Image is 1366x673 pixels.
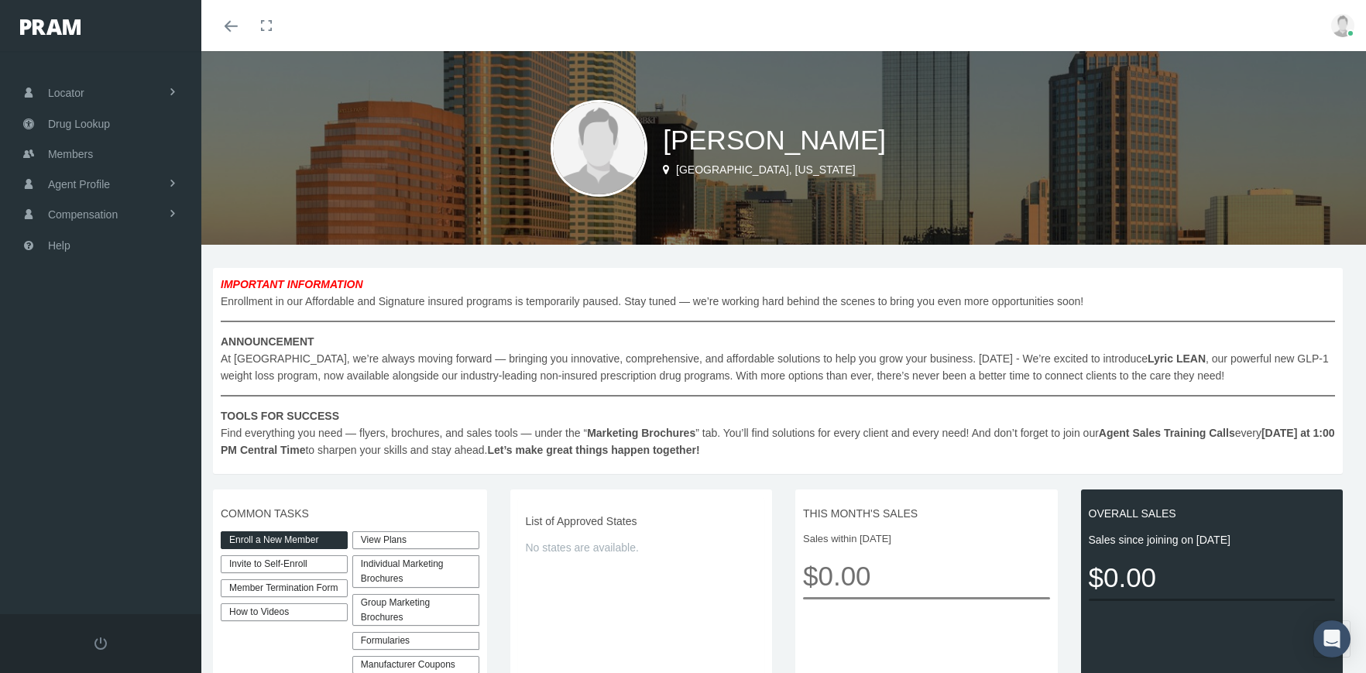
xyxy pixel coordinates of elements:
[221,335,314,348] b: ANNOUNCEMENT
[221,410,339,422] b: TOOLS FOR SUCCESS
[20,19,81,35] img: PRAM_20_x_78.png
[48,139,93,169] span: Members
[352,632,479,650] div: Formularies
[221,555,348,573] a: Invite to Self-Enroll
[48,231,70,260] span: Help
[803,555,1050,597] span: $0.00
[48,78,84,108] span: Locator
[526,513,757,530] span: List of Approved States
[526,539,757,556] span: No states are available.
[803,531,1050,547] span: Sales within [DATE]
[221,427,1335,456] b: [DATE] at 1:00 PM Central Time
[48,109,110,139] span: Drug Lookup
[1313,620,1351,658] div: Open Intercom Messenger
[487,444,699,456] b: Let’s make great things happen together!
[221,278,363,290] b: IMPORTANT INFORMATION
[221,276,1335,458] span: Enrollment in our Affordable and Signature insured programs is temporarily paused. Stay tuned — w...
[551,100,647,197] img: user-placeholder.jpg
[352,594,479,627] div: Group Marketing Brochures
[221,505,479,522] span: COMMON TASKS
[48,200,118,229] span: Compensation
[1089,556,1336,599] span: $0.00
[1099,427,1235,439] b: Agent Sales Training Calls
[352,555,479,588] div: Individual Marketing Brochures
[48,170,110,199] span: Agent Profile
[1089,531,1336,548] span: Sales since joining on [DATE]
[1148,352,1206,365] b: Lyric LEAN
[676,163,856,176] span: [GEOGRAPHIC_DATA], [US_STATE]
[803,505,1050,522] span: THIS MONTH'S SALES
[221,531,348,549] a: Enroll a New Member
[587,427,695,439] b: Marketing Brochures
[663,125,886,155] span: [PERSON_NAME]
[1089,505,1336,522] span: OVERALL SALES
[352,531,479,549] a: View Plans
[221,603,348,621] a: How to Videos
[1331,14,1354,37] img: user-placeholder.jpg
[221,579,348,597] a: Member Termination Form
